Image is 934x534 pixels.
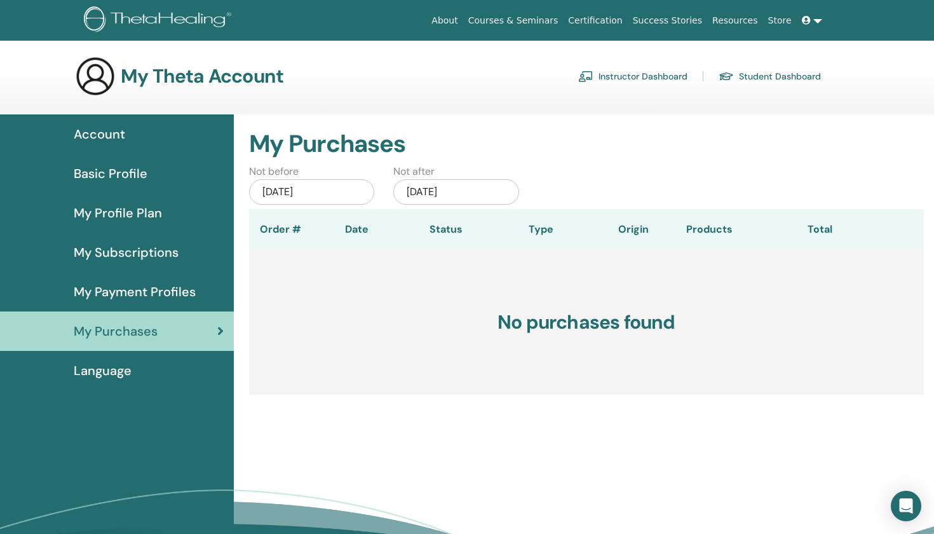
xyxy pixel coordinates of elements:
span: My Profile Plan [74,203,162,222]
a: Success Stories [628,9,707,32]
th: Origin [592,209,675,250]
a: Resources [707,9,763,32]
h2: My Purchases [249,130,924,159]
img: chalkboard-teacher.svg [578,71,593,82]
a: Courses & Seminars [463,9,564,32]
a: Instructor Dashboard [578,66,687,86]
span: Language [74,361,132,380]
img: graduation-cap.svg [719,71,734,82]
span: Basic Profile [74,164,147,183]
label: Not after [393,164,435,179]
img: logo.png [84,6,236,35]
span: My Purchases [74,322,158,341]
img: generic-user-icon.jpg [75,56,116,97]
div: [DATE] [249,179,375,205]
h3: No purchases found [249,250,924,395]
a: About [426,9,463,32]
span: Account [74,125,125,144]
span: My Subscriptions [74,243,179,262]
div: [DATE] [393,179,519,205]
h3: My Theta Account [121,65,283,88]
div: Open Intercom Messenger [891,491,921,521]
th: Date [313,209,402,250]
th: Status [402,209,491,250]
div: Total [750,222,832,237]
th: Products [675,209,750,250]
th: Type [491,209,592,250]
a: Certification [563,9,627,32]
th: Order # [249,209,313,250]
a: Store [763,9,797,32]
span: My Payment Profiles [74,282,196,301]
a: Student Dashboard [719,66,821,86]
label: Not before [249,164,299,179]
